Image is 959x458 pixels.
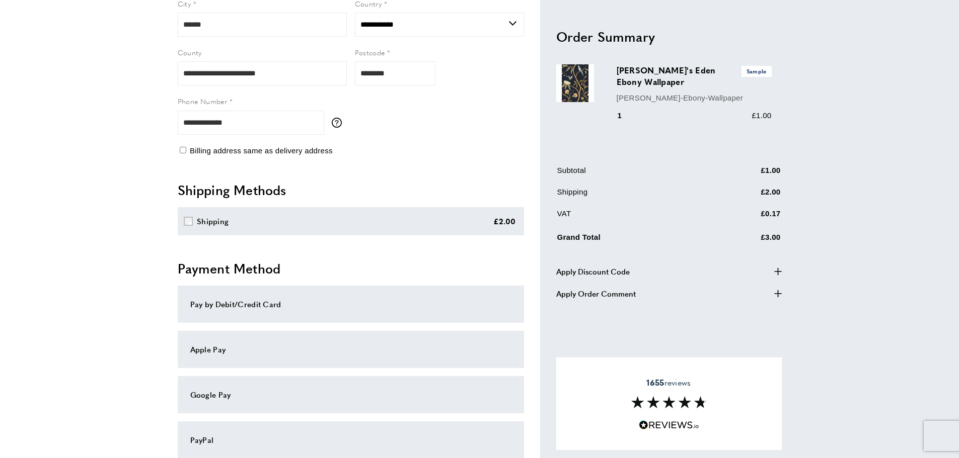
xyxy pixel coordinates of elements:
[557,229,710,250] td: Grand Total
[332,118,347,128] button: More information
[646,378,691,388] span: reviews
[617,91,772,104] p: [PERSON_NAME]-Ebony-Wallpaper
[178,181,524,199] h2: Shipping Methods
[639,420,699,430] img: Reviews.io 5 stars
[355,47,385,57] span: Postcode
[557,186,710,205] td: Shipping
[190,434,511,446] div: PayPal
[557,164,710,184] td: Subtotal
[556,27,782,45] h2: Order Summary
[190,343,511,355] div: Apple Pay
[711,186,781,205] td: £2.00
[711,229,781,250] td: £3.00
[556,287,636,299] span: Apply Order Comment
[180,147,186,153] input: Billing address same as delivery address
[178,47,202,57] span: County
[557,207,710,227] td: VAT
[752,111,771,119] span: £1.00
[178,96,228,106] span: Phone Number
[742,66,772,76] span: Sample
[617,109,636,121] div: 1
[556,64,594,102] img: Adam's Eden Ebony Wallpaper
[646,377,664,388] strong: 1655
[190,298,511,310] div: Pay by Debit/Credit Card
[190,389,511,401] div: Google Pay
[178,259,524,278] h2: Payment Method
[556,265,630,277] span: Apply Discount Code
[617,64,772,87] h3: [PERSON_NAME]'s Eden Ebony Wallpaper
[190,146,333,155] span: Billing address same as delivery address
[711,207,781,227] td: £0.17
[711,164,781,184] td: £1.00
[631,396,707,408] img: Reviews section
[493,215,516,227] div: £2.00
[197,215,229,227] div: Shipping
